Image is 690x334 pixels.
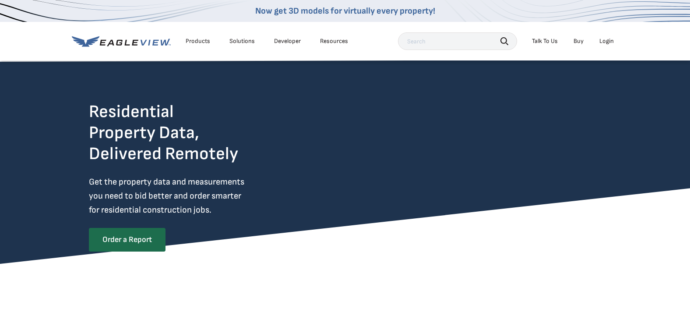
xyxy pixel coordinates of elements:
h2: Residential Property Data, Delivered Remotely [89,101,238,164]
div: Talk To Us [532,37,558,45]
div: Login [599,37,614,45]
a: Buy [574,37,584,45]
div: Solutions [229,37,255,45]
p: Get the property data and measurements you need to bid better and order smarter for residential c... [89,175,281,217]
div: Resources [320,37,348,45]
div: Products [186,37,210,45]
a: Now get 3D models for virtually every property! [255,6,435,16]
a: Developer [274,37,301,45]
a: Order a Report [89,228,165,252]
input: Search [398,32,517,50]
